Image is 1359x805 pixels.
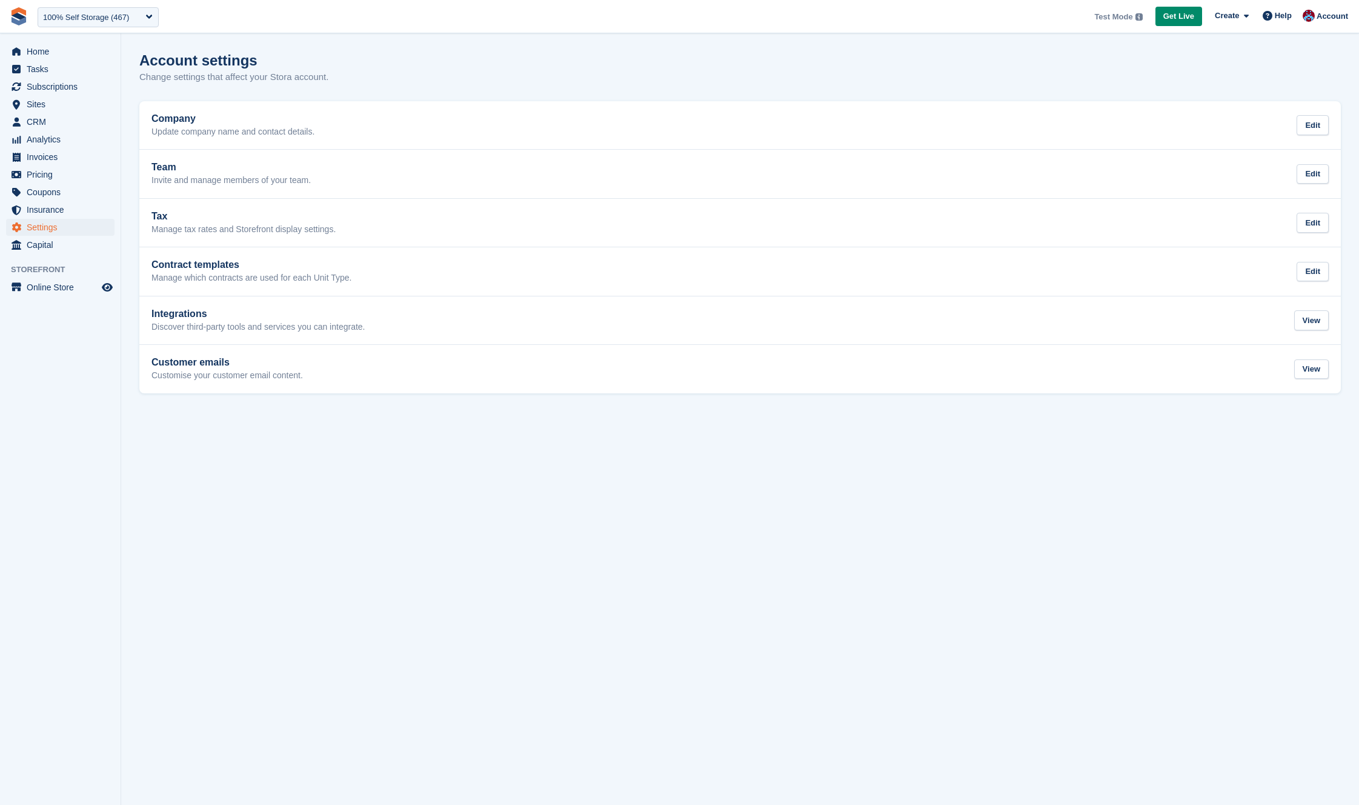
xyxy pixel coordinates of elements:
[139,101,1341,150] a: Company Update company name and contact details. Edit
[151,322,365,333] p: Discover third-party tools and services you can integrate.
[151,175,311,186] p: Invite and manage members of your team.
[27,113,99,130] span: CRM
[139,52,258,68] h1: Account settings
[139,296,1341,345] a: Integrations Discover third-party tools and services you can integrate. View
[100,280,115,295] a: Preview store
[11,264,121,276] span: Storefront
[6,201,115,218] a: menu
[27,184,99,201] span: Coupons
[27,131,99,148] span: Analytics
[151,211,336,222] h2: Tax
[151,113,314,124] h2: Company
[1297,164,1329,184] div: Edit
[27,78,99,95] span: Subscriptions
[1163,10,1194,22] span: Get Live
[1317,10,1348,22] span: Account
[10,7,28,25] img: stora-icon-8386f47178a22dfd0bd8f6a31ec36ba5ce8667c1dd55bd0f319d3a0aa187defe.svg
[139,70,328,84] p: Change settings that affect your Stora account.
[27,61,99,78] span: Tasks
[139,199,1341,247] a: Tax Manage tax rates and Storefront display settings. Edit
[27,43,99,60] span: Home
[151,309,365,319] h2: Integrations
[6,131,115,148] a: menu
[6,96,115,113] a: menu
[151,357,303,368] h2: Customer emails
[6,166,115,183] a: menu
[27,201,99,218] span: Insurance
[1297,262,1329,282] div: Edit
[151,162,311,173] h2: Team
[6,219,115,236] a: menu
[139,247,1341,296] a: Contract templates Manage which contracts are used for each Unit Type. Edit
[6,279,115,296] a: menu
[1275,10,1292,22] span: Help
[6,236,115,253] a: menu
[151,127,314,138] p: Update company name and contact details.
[151,224,336,235] p: Manage tax rates and Storefront display settings.
[1297,213,1329,233] div: Edit
[6,113,115,130] a: menu
[1294,310,1329,330] div: View
[6,43,115,60] a: menu
[1135,13,1143,21] img: icon-info-grey-7440780725fd019a000dd9b08b2336e03edf1995a4989e88bcd33f0948082b44.svg
[1215,10,1239,22] span: Create
[27,149,99,165] span: Invoices
[6,149,115,165] a: menu
[27,236,99,253] span: Capital
[151,259,351,270] h2: Contract templates
[27,166,99,183] span: Pricing
[27,219,99,236] span: Settings
[27,96,99,113] span: Sites
[1094,11,1132,23] span: Test Mode
[1303,10,1315,22] img: David Hughes
[27,279,99,296] span: Online Store
[6,78,115,95] a: menu
[139,345,1341,393] a: Customer emails Customise your customer email content. View
[1297,115,1329,135] div: Edit
[6,184,115,201] a: menu
[1294,359,1329,379] div: View
[6,61,115,78] a: menu
[1155,7,1202,27] a: Get Live
[139,150,1341,198] a: Team Invite and manage members of your team. Edit
[43,12,129,24] div: 100% Self Storage (467)
[151,370,303,381] p: Customise your customer email content.
[151,273,351,284] p: Manage which contracts are used for each Unit Type.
